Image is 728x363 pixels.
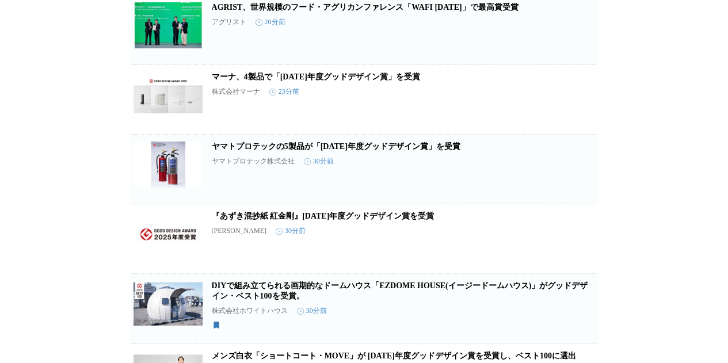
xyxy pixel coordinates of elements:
p: ヤマトプロテック株式会社 [212,156,295,166]
a: マーナ、4製品で「[DATE]年度グッドデザイン賞」を受賞 [212,72,420,81]
p: 株式会社マーナ [212,87,260,97]
a: 『あずき混抄紙 紅金剛』[DATE]年度グッドデザイン賞を受賞 [212,212,434,220]
img: マーナ、4製品で「2025年度グッドデザイン賞」を受賞 [134,72,203,118]
a: メンズ白衣「ショートコート・MOVE」が [DATE]年度グッドデザイン賞を受賞し、ベスト100に選出 [212,351,576,360]
img: DIYで組み立てられる画期的なドームハウス「EZDOME HOUSE(イージードームハウス)」がグッドデザイン・ベスト100を受賞。 [134,281,203,327]
time: 20分前 [256,17,285,27]
a: ヤマトプロテックの5製品が「[DATE]年度グッドデザイン賞」を受賞 [212,142,460,151]
img: ヤマトプロテックの5製品が「2025年度グッドデザイン賞」を受賞 [134,142,203,188]
p: 株式会社ホワイトハウス [212,306,288,316]
svg: 保存済み [212,320,221,330]
a: DIYで組み立てられる画期的なドームハウス「EZDOME HOUSE(イージードームハウス)」がグッドデザイン・ベスト100を受賞。 [212,281,588,300]
time: 30分前 [297,306,327,316]
time: 23分前 [269,87,299,97]
img: AGRIST、世界規模のフード・アグリカンファレンス「WAFI 2025」で最高賞受賞 [134,2,203,48]
p: [PERSON_NAME] [212,227,266,235]
time: 30分前 [276,226,306,236]
img: 『あずき混抄紙 紅金剛』2025年度グッドデザイン賞を受賞 [134,211,203,257]
time: 30分前 [304,156,334,166]
p: アグリスト [212,17,246,27]
a: AGRIST、世界規模のフード・アグリカンファレンス「WAFI [DATE]」で最高賞受賞 [212,3,519,12]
